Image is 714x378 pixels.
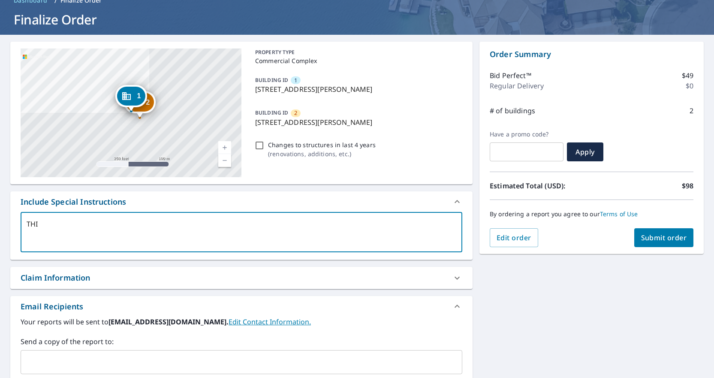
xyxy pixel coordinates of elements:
[27,220,456,245] textarea: THI
[10,191,473,212] div: Include Special Instructions
[21,301,83,312] div: Email Recipients
[490,106,535,116] p: # of buildings
[137,93,141,99] span: 1
[21,272,90,284] div: Claim Information
[108,317,229,327] b: [EMAIL_ADDRESS][DOMAIN_NAME].
[682,70,693,81] p: $49
[294,109,297,117] span: 2
[634,228,694,247] button: Submit order
[690,106,693,116] p: 2
[21,336,462,347] label: Send a copy of the report to:
[218,154,231,167] a: Current Level 17, Zoom Out
[490,130,563,138] label: Have a promo code?
[682,181,693,191] p: $98
[255,76,288,84] p: BUILDING ID
[686,81,693,91] p: $0
[490,181,592,191] p: Estimated Total (USD):
[21,317,462,327] label: Your reports will be sent to
[229,317,311,327] a: EditContactInfo
[268,140,376,149] p: Changes to structures in last 4 years
[268,149,376,158] p: ( renovations, additions, etc. )
[490,210,693,218] p: By ordering a report you agree to our
[218,141,231,154] a: Current Level 17, Zoom In
[255,48,459,56] p: PROPERTY TYPE
[255,56,459,65] p: Commercial Complex
[21,196,126,208] div: Include Special Instructions
[294,76,297,85] span: 1
[255,117,459,127] p: [STREET_ADDRESS][PERSON_NAME]
[490,70,531,81] p: Bid Perfect™
[600,210,638,218] a: Terms of Use
[146,99,150,106] span: 2
[255,84,459,94] p: [STREET_ADDRESS][PERSON_NAME]
[490,48,693,60] p: Order Summary
[115,85,147,112] div: Dropped pin, building 1, Commercial property, 7979 Blind Pass Rd St Pete Beach, FL 33706
[255,109,288,116] p: BUILDING ID
[490,81,544,91] p: Regular Delivery
[641,233,687,242] span: Submit order
[490,228,538,247] button: Edit order
[10,267,473,289] div: Claim Information
[10,296,473,317] div: Email Recipients
[10,11,704,28] h1: Finalize Order
[567,142,603,161] button: Apply
[497,233,531,242] span: Edit order
[574,147,597,157] span: Apply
